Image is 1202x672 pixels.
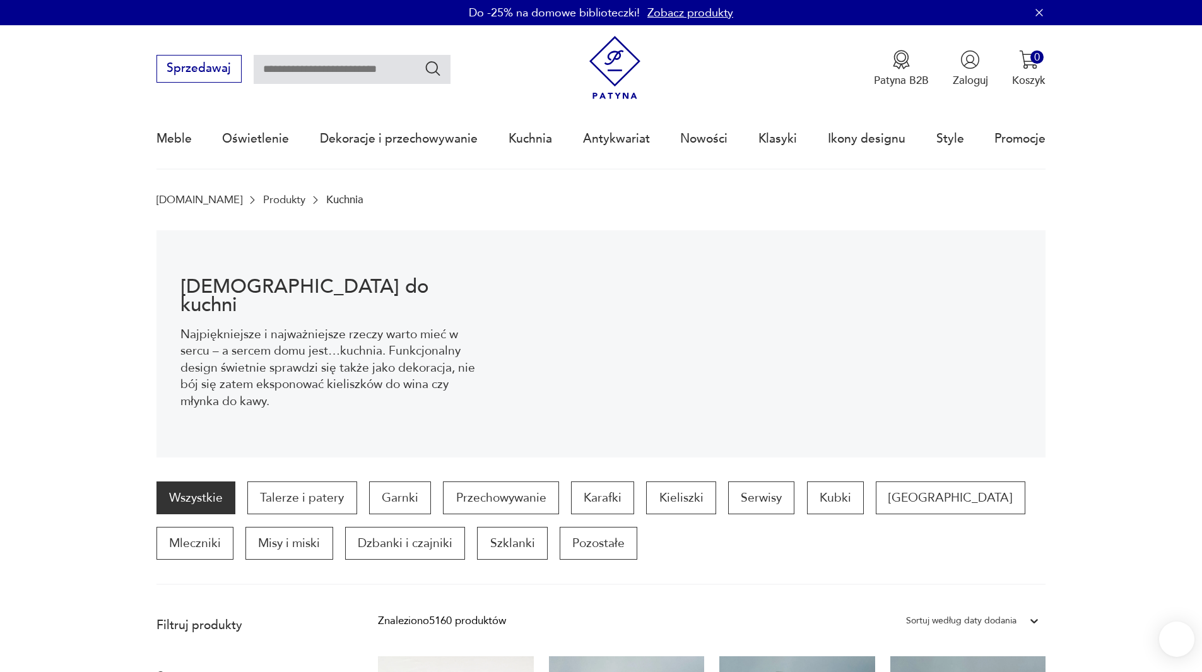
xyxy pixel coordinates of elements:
button: Patyna B2B [874,50,929,88]
a: Meble [156,110,192,168]
a: Zobacz produkty [647,5,733,21]
div: Sortuj według daty dodania [906,613,1016,629]
a: Klasyki [758,110,797,168]
a: Szklanki [477,527,547,560]
p: Najpiękniejsze i najważniejsze rzeczy warto mieć w sercu – a sercem domu jest…kuchnia. Funkcjonal... [180,326,488,410]
a: Kubki [807,481,864,514]
p: Do -25% na domowe biblioteczki! [469,5,640,21]
a: Wszystkie [156,481,235,514]
a: [GEOGRAPHIC_DATA] [876,481,1025,514]
img: Patyna - sklep z meblami i dekoracjami vintage [583,36,647,100]
a: Karafki [571,481,634,514]
button: Sprzedawaj [156,55,242,83]
a: Nowości [680,110,728,168]
a: Antykwariat [583,110,650,168]
button: Szukaj [424,59,442,78]
a: Dzbanki i czajniki [345,527,465,560]
a: Talerze i patery [247,481,356,514]
a: Sprzedawaj [156,64,242,74]
img: b2f6bfe4a34d2e674d92badc23dc4074.jpg [512,230,1046,457]
a: Dekoracje i przechowywanie [320,110,478,168]
div: 0 [1030,50,1044,64]
a: Garnki [369,481,431,514]
a: Kuchnia [509,110,552,168]
p: Koszyk [1012,73,1046,88]
a: Kieliszki [646,481,716,514]
a: Misy i miski [245,527,333,560]
h1: [DEMOGRAPHIC_DATA] do kuchni [180,278,488,314]
a: Promocje [994,110,1046,168]
a: Pozostałe [560,527,637,560]
a: Ikona medaluPatyna B2B [874,50,929,88]
p: Zaloguj [953,73,988,88]
img: Ikona koszyka [1019,50,1039,69]
button: Zaloguj [953,50,988,88]
a: Produkty [263,194,305,206]
a: Przechowywanie [443,481,558,514]
button: 0Koszyk [1012,50,1046,88]
a: Style [936,110,964,168]
a: Oświetlenie [222,110,289,168]
p: Patyna B2B [874,73,929,88]
img: Ikonka użytkownika [960,50,980,69]
a: Mleczniki [156,527,233,560]
a: [DOMAIN_NAME] [156,194,242,206]
p: Filtruj produkty [156,617,342,634]
a: Ikony designu [828,110,905,168]
p: Kuchnia [326,194,363,206]
div: Znaleziono 5160 produktów [378,613,506,629]
img: Ikona medalu [892,50,911,69]
iframe: Smartsupp widget button [1159,622,1194,657]
a: Serwisy [728,481,794,514]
